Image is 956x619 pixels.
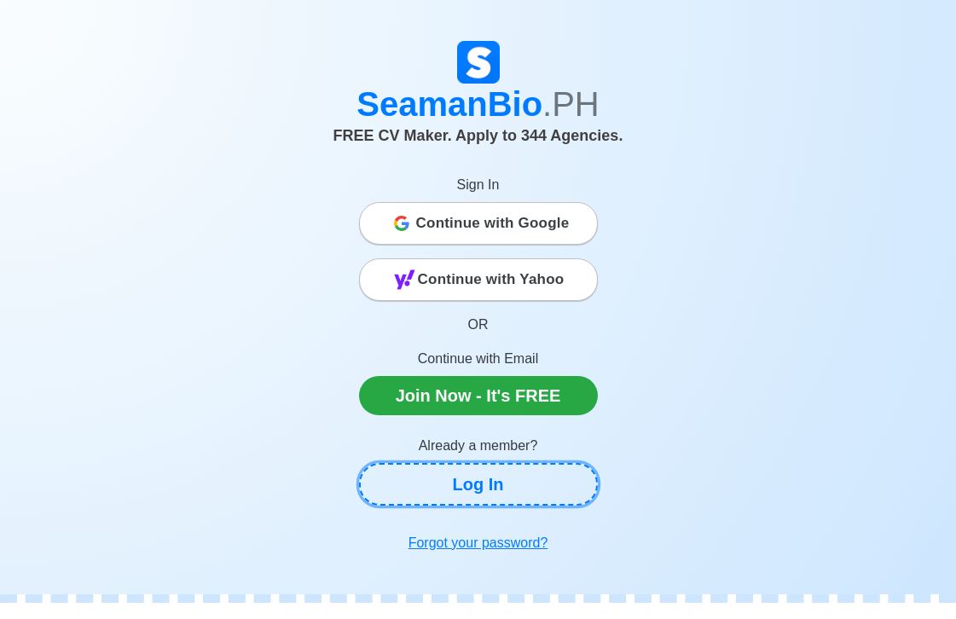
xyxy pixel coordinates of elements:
[418,263,565,297] span: Continue with Yahoo
[82,84,875,124] h1: SeamanBio
[359,258,598,301] button: Continue with Yahoo
[359,376,598,415] a: Join Now - It's FREE
[359,349,598,369] p: Continue with Email
[359,526,598,560] a: Forgot your password?
[542,85,600,123] span: .PH
[359,202,598,245] button: Continue with Google
[359,315,598,335] p: OR
[408,535,548,550] u: Forgot your password?
[359,463,598,506] a: Log In
[359,436,598,456] p: Already a member?
[359,175,598,195] p: Sign In
[416,206,570,240] span: Continue with Google
[333,127,623,144] span: FREE CV Maker. Apply to 344 Agencies.
[457,41,500,84] img: Logo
